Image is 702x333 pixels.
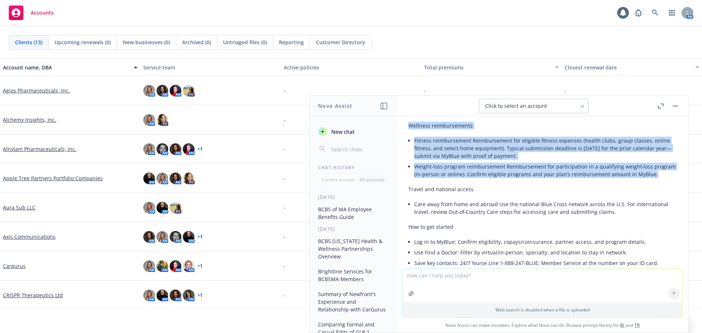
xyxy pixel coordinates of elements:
[284,204,286,211] span: -
[648,5,663,20] a: Search
[421,58,562,76] button: Total premiums
[634,322,640,328] a: TR
[3,233,56,241] a: Axis Communications
[183,173,195,184] img: photo
[170,202,181,213] img: photo
[284,87,286,94] span: -
[170,85,181,97] img: photo
[143,202,155,213] img: photo
[156,231,168,243] img: photo
[414,247,677,258] li: Use Find a Doctor: Filter by virtual/in‑person, specialty, and location to stay in network.
[183,85,195,97] img: photo
[315,265,391,285] button: Brightline Services for BCBSMA Members
[183,260,195,272] img: photo
[315,203,391,223] button: BCBS of MA Employee Benefits Guide
[54,38,111,46] span: Upcoming renewals (0)
[143,231,155,243] img: photo
[330,128,355,136] span: New chat
[408,223,677,231] p: How to get started
[156,290,168,301] img: photo
[408,185,677,193] p: Travel and national access
[3,64,129,71] div: Account name, DBA
[414,137,677,160] p: Fitness reimbursement Reimbursement for eligible fitness expenses (health clubs, group classes, o...
[15,38,42,46] span: Clients (13)
[414,199,677,217] li: Care away from home and abroad Use the national Blue Cross network across the U.S. For internatio...
[360,177,384,183] p: All accounts
[284,64,418,71] div: Active policies
[156,85,168,97] img: photo
[143,173,155,184] img: photo
[315,235,391,262] button: BCBS [US_STATE] Health & Wellness Partnerships Overview
[170,173,181,184] img: photo
[197,147,203,151] a: + 1
[424,64,551,71] div: Total premiums
[316,38,365,46] span: Customer Directory
[170,290,181,301] img: photo
[170,143,181,155] img: photo
[143,260,155,272] img: photo
[631,5,646,20] a: Report a Bug
[279,38,304,46] span: Reporting
[3,145,76,153] a: Alnylam Pharmaceuticals, Inc.
[156,260,168,272] img: photo
[284,291,286,299] span: -
[565,64,691,71] div: Closest renewal date
[223,38,267,46] span: Untriaged files (0)
[3,262,26,270] a: Cargurus
[315,288,391,315] button: Summary of Newfront's Experience and Relationship with CarGurus
[3,116,56,124] a: Alchemy Insights, Inc.
[143,114,155,126] img: photo
[143,85,155,97] img: photo
[309,226,397,232] div: [DATE]
[182,38,211,46] span: Archived (0)
[665,5,679,20] a: Switch app
[424,87,426,94] span: -
[3,87,70,94] a: Agios Pharmaceuticals, Inc.
[479,99,589,113] button: Click to select an account
[318,102,352,110] h1: Nova Assist
[565,87,566,94] span: -
[562,58,702,76] button: Closest renewal date
[6,3,57,23] a: Accounts
[156,202,168,213] img: photo
[3,174,103,182] a: Apple Tree Partners Portfolio Companies
[281,58,421,76] button: Active policies
[170,260,181,272] img: photo
[315,125,391,138] button: New chat
[414,258,677,268] li: Save key contacts: 24/7 Nurse Line 1‑888‑247‑BLUE; Member Service at the number on your ID card.
[143,64,278,71] div: Service team
[414,163,677,178] p: Weight‑loss program reimbursement Reimbursement for participation in a qualifying weight‑loss pro...
[197,293,203,298] a: + 1
[143,143,155,155] img: photo
[183,143,195,155] img: photo
[284,262,286,270] span: -
[123,38,170,46] span: New businesses (0)
[485,102,547,110] span: Click to select an account
[414,236,677,247] li: Log in to MyBlue: Confirm eligibility, copays/coinsurance, partner access, and program details.
[197,235,203,239] a: + 1
[322,177,355,183] p: Current account
[143,290,155,301] img: photo
[170,231,181,243] img: photo
[156,114,168,126] img: photo
[156,173,168,184] img: photo
[31,10,54,16] span: Accounts
[183,290,195,301] img: photo
[284,145,286,153] span: -
[400,318,686,333] span: Nova Assist can make mistakes. Explore what Nova can do: Browse prompt library for and
[3,291,63,299] a: CRISPR Therapeutics Ltd
[140,58,281,76] button: Service team
[408,122,677,129] p: Wellness reimbursements
[284,116,286,124] span: -
[156,143,168,155] img: photo
[330,144,388,154] input: Search chats
[620,322,624,328] a: BI
[284,233,286,241] span: -
[197,264,203,268] a: + 1
[3,204,35,211] a: Aura Sub LLC
[183,231,195,243] img: photo
[309,164,397,171] div: Chat History
[407,307,678,313] p: Web search is disabled when a file is uploaded
[309,194,397,200] div: [DATE]
[284,174,286,182] span: -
